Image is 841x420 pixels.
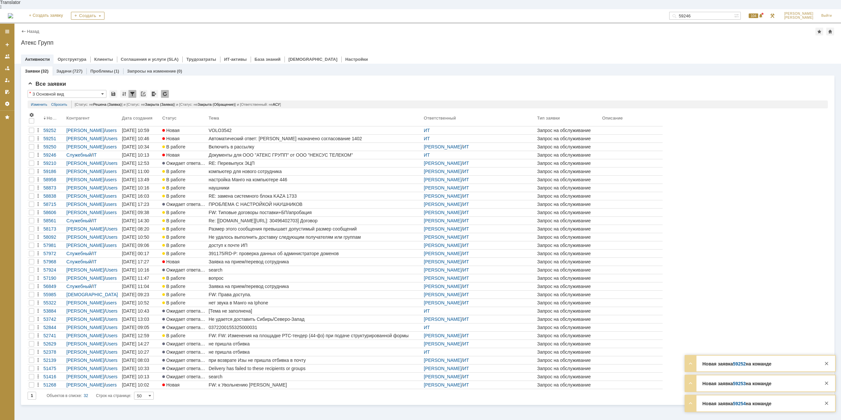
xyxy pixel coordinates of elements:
[209,259,421,264] div: Заявка на прием/перевод сотрудника
[345,57,368,62] a: Настройки
[122,234,149,240] div: [DATE] 10:50
[25,9,67,22] a: + Создать заявку
[209,234,421,240] div: Не удалось выполнить доставку следующим получателям или группам
[784,16,813,20] span: [PERSON_NAME]
[161,184,207,192] a: В работе
[122,218,149,223] div: [DATE] 14:30
[161,209,207,216] a: В работе
[2,63,12,74] a: Заявки в моей ответственности
[42,111,65,126] th: Номер
[43,210,64,215] div: 58606
[537,161,600,166] div: Запрос на обслуживание
[42,241,65,249] a: 57981
[162,116,177,121] div: Статус
[463,251,469,256] a: ИТ
[93,259,97,264] a: IT
[65,111,121,126] th: Контрагент
[209,169,421,174] div: компьютер для нового сотрудника
[94,57,113,62] a: Клиенты
[161,250,207,257] a: В работе
[66,128,104,133] a: [PERSON_NAME]
[424,259,462,264] a: [PERSON_NAME]
[66,152,91,158] a: Служебный
[536,209,601,216] a: Запрос на обслуживание
[817,9,836,22] a: Выйти
[121,135,161,143] a: [DATE] 10:46
[66,144,104,149] a: [PERSON_NAME]
[161,200,207,208] a: Ожидает ответа контрагента
[537,251,600,256] div: Запрос на обслуживание
[66,116,91,121] div: Контрагент
[66,243,104,248] a: [PERSON_NAME]
[162,218,185,223] span: В работе
[105,234,118,240] a: Users
[536,250,601,257] a: Запрос на обслуживание
[463,226,469,232] a: ИТ
[2,99,12,109] a: Настройки
[536,159,601,167] a: Запрос на обслуживание
[209,136,421,141] div: Автоматический ответ: [PERSON_NAME] назначено согласование 1402
[207,241,422,249] a: доступ к почте ИП
[8,13,13,18] a: Перейти на домашнюю страницу
[161,167,207,175] a: В работе
[536,151,601,159] a: Запрос на обслуживание
[105,210,117,215] a: users
[207,258,422,266] a: Заявка на прием/перевод сотрудника
[463,259,469,264] a: ИТ
[463,234,469,240] a: ИТ
[537,136,600,141] div: Запрос на обслуживание
[162,210,185,215] span: В работе
[768,12,776,20] a: Перейти в интерфейс администратора
[424,218,462,223] a: [PERSON_NAME]
[51,100,67,108] a: Сбросить
[207,184,422,192] a: наушники
[536,126,601,134] a: Запрос на обслуживание
[207,233,422,241] a: Не удалось выполнить доставку следующим получателям или группам
[161,151,207,159] a: Новая
[162,243,185,248] span: В работе
[815,28,823,35] div: Добавить в избранное
[31,100,47,108] a: Изменить
[42,266,65,274] a: 57924
[536,200,601,208] a: Запрос на обслуживание
[209,267,421,273] div: search
[42,151,65,159] a: 59246
[424,234,462,240] a: [PERSON_NAME]
[2,39,12,50] a: Создать заявку
[121,151,161,159] a: [DATE] 10:13
[121,184,161,192] a: [DATE] 10:16
[424,177,462,182] a: [PERSON_NAME]
[207,200,422,208] a: ПРОБЛЕМА С НАСТРОЙКОЙ НАУШНИКОВ
[209,128,421,133] div: VOLO3542
[424,251,462,256] a: [PERSON_NAME]
[66,259,91,264] a: Служебный
[424,185,462,190] a: [PERSON_NAME]
[209,144,421,149] div: Включить в рассылку
[109,90,117,98] div: Сохранить вид
[90,69,113,74] a: Проблемы
[66,185,104,190] a: [PERSON_NAME]
[463,210,469,215] a: ИТ
[209,243,421,248] div: доступ к почте ИП
[43,161,64,166] div: 59210
[105,144,117,149] a: users
[128,90,136,98] div: Фильтрация...
[162,128,180,133] span: Новая
[43,259,64,264] div: 57968
[537,116,561,121] div: Тип заявки
[424,193,462,199] a: [PERSON_NAME]
[536,217,601,225] a: Запрос на обслуживание
[2,51,12,62] a: Заявки на командах
[424,161,462,166] a: [PERSON_NAME]
[42,233,65,241] a: 58092
[161,241,207,249] a: В работе
[536,233,601,241] a: Запрос на обслуживание
[536,176,601,184] a: Запрос на обслуживание
[2,75,12,85] a: Мои заявки
[537,202,600,207] div: Запрос на обслуживание
[463,202,469,207] a: ИТ
[43,177,64,182] div: 58958
[424,116,457,121] div: Ответственный
[43,185,64,190] div: 58873
[537,185,600,190] div: Запрос на обслуживание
